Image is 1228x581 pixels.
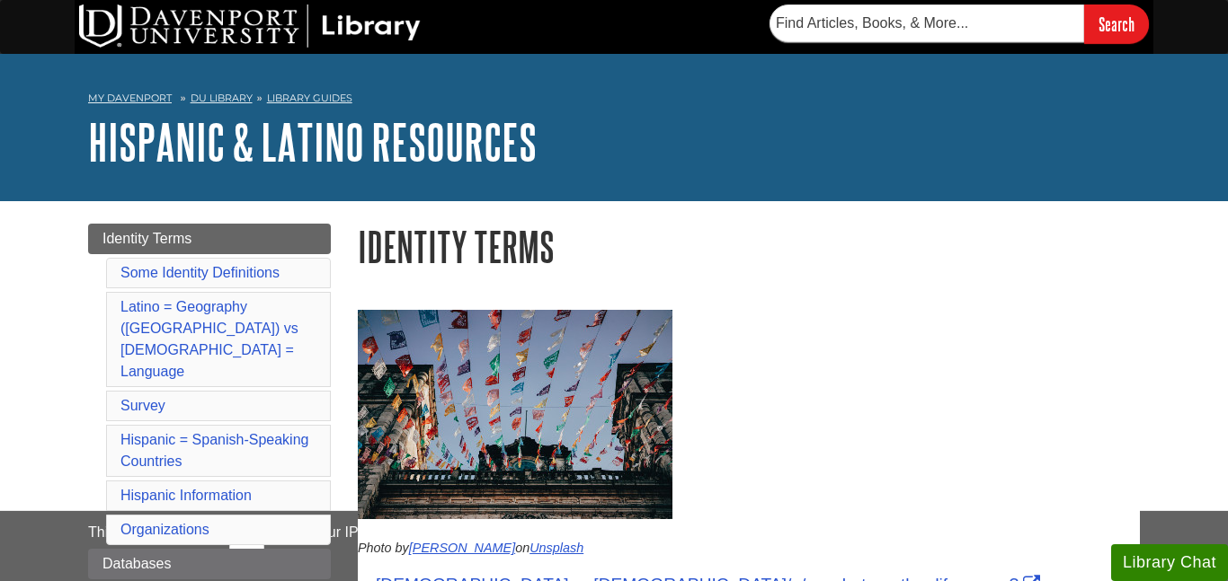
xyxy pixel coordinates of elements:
a: Hispanic = Spanish-Speaking Countries [120,432,308,469]
h1: Identity Terms [358,224,1140,269]
a: [PERSON_NAME] [409,541,515,555]
a: Hispanic & Latino Resources [88,114,537,170]
button: Library Chat [1111,544,1228,581]
a: Identity Terms [88,224,331,254]
p: Photo by on [358,539,1140,559]
a: Latino = Geography ([GEOGRAPHIC_DATA]) vs [DEMOGRAPHIC_DATA] = Language [120,299,298,379]
a: Hispanic Information [120,488,252,503]
span: Databases [102,556,172,571]
a: Some Identity Definitions [120,265,280,280]
span: Identity Terms [102,231,191,246]
a: Survey [120,398,165,413]
nav: breadcrumb [88,86,1140,115]
img: Dia de los Muertos Flags [358,310,672,519]
a: Organizations [120,522,209,537]
a: DU Library [191,92,253,104]
a: Library Guides [267,92,352,104]
a: Unsplash [529,541,583,555]
form: Searches DU Library's articles, books, and more [770,4,1149,43]
img: DU Library [79,4,421,48]
input: Search [1084,4,1149,43]
a: Databases [88,549,331,579]
input: Find Articles, Books, & More... [770,4,1084,42]
a: My Davenport [88,91,172,106]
